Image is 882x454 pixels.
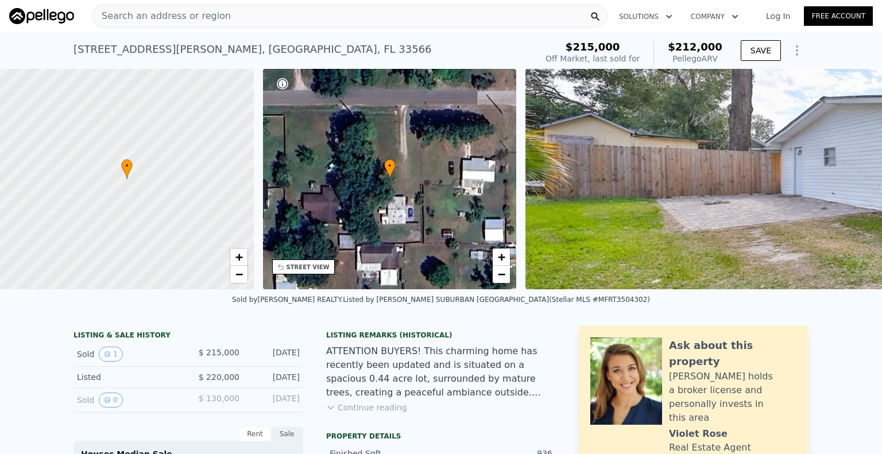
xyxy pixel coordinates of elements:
span: Search an address or region [92,9,231,23]
img: Pellego [9,8,74,24]
div: Listing Remarks (Historical) [326,331,556,340]
a: Zoom in [230,249,247,266]
div: Rent [239,426,271,441]
div: Ask about this property [669,337,797,370]
div: Violet Rose [669,427,728,441]
div: [PERSON_NAME] holds a broker license and personally invests in this area [669,370,797,425]
div: Property details [326,432,556,441]
span: − [498,267,505,281]
div: Sold [77,393,179,408]
button: View historical data [99,347,123,362]
a: Zoom out [230,266,247,283]
div: Sold [77,347,179,362]
button: Company [682,6,748,27]
div: • [121,159,133,179]
div: ATTENTION BUYERS! This charming home has recently been updated and is situated on a spacious 0.44... [326,344,556,399]
a: Free Account [804,6,873,26]
div: LISTING & SALE HISTORY [73,331,303,342]
button: Continue reading [326,402,407,413]
span: $ 130,000 [199,394,239,403]
div: Pellego ARV [668,53,722,64]
div: Listed [77,371,179,383]
span: + [498,250,505,264]
div: Listed by [PERSON_NAME] SUBURBAN [GEOGRAPHIC_DATA] (Stellar MLS #MFRT3504302) [343,296,650,304]
span: • [384,161,396,171]
span: − [235,267,242,281]
a: Zoom in [493,249,510,266]
button: View historical data [99,393,123,408]
a: Log In [752,10,804,22]
div: • [384,159,396,179]
span: $215,000 [566,41,620,53]
button: SAVE [741,40,781,61]
span: $212,000 [668,41,722,53]
span: + [235,250,242,264]
div: STREET VIEW [287,263,330,271]
a: Zoom out [493,266,510,283]
div: [STREET_ADDRESS][PERSON_NAME] , [GEOGRAPHIC_DATA] , FL 33566 [73,41,432,57]
span: $ 215,000 [199,348,239,357]
span: • [121,161,133,171]
div: [DATE] [249,393,300,408]
div: Sale [271,426,303,441]
div: [DATE] [249,371,300,383]
button: Show Options [786,39,808,62]
div: Sold by [PERSON_NAME] REALTY . [232,296,343,304]
button: Solutions [610,6,682,27]
div: [DATE] [249,347,300,362]
div: Off Market, last sold for [546,53,640,64]
span: $ 220,000 [199,372,239,382]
